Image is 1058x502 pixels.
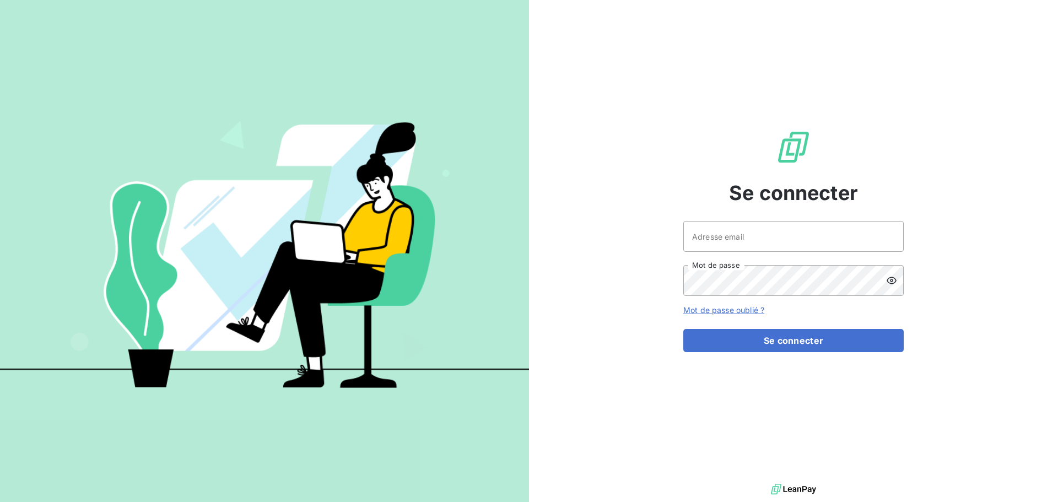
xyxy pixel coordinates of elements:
input: placeholder [683,221,904,252]
a: Mot de passe oublié ? [683,305,764,315]
button: Se connecter [683,329,904,352]
img: logo [771,481,816,498]
span: Se connecter [729,178,858,208]
img: Logo LeanPay [776,129,811,165]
